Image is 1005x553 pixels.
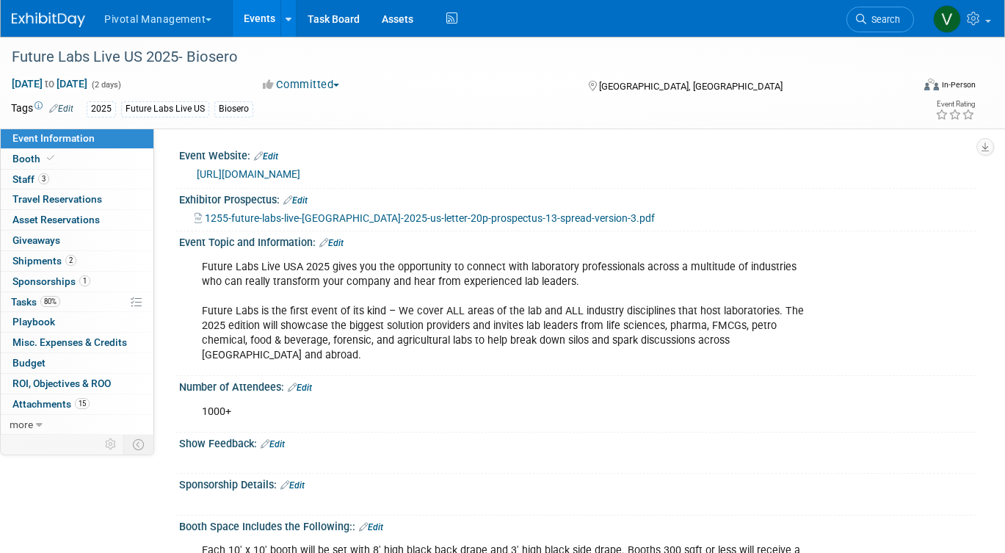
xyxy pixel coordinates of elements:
div: Exhibitor Prospectus: [179,189,976,208]
span: Search [866,14,900,25]
a: [URL][DOMAIN_NAME] [197,168,300,180]
a: Giveaways [1,231,153,250]
span: 1255-future-labs-live-[GEOGRAPHIC_DATA]-2025-us-letter-20p-prospectus-13-spread-version-3.pdf [205,212,655,224]
div: 1000+ [192,397,821,427]
div: Show Feedback: [179,433,976,452]
a: Shipments2 [1,251,153,271]
a: Edit [288,383,312,393]
td: Toggle Event Tabs [124,435,154,454]
div: 2025 [87,101,116,117]
span: Sponsorships [12,275,90,287]
span: 1 [79,275,90,286]
span: Budget [12,357,46,369]
span: Event Information [12,132,95,144]
div: Sponsorship Details: [179,474,976,493]
a: Staff3 [1,170,153,189]
a: Budget [1,353,153,373]
span: 80% [40,296,60,307]
a: Edit [283,195,308,206]
i: Booth reservation complete [47,154,54,162]
span: Booth [12,153,57,165]
a: Misc. Expenses & Credits [1,333,153,353]
div: Event Topic and Information: [179,231,976,250]
img: Valerie Weld [933,5,961,33]
td: Personalize Event Tab Strip [98,435,124,454]
a: Sponsorships1 [1,272,153,292]
span: Asset Reservations [12,214,100,225]
div: Event Format [833,76,976,98]
span: [DATE] [DATE] [11,77,88,90]
a: more [1,415,153,435]
span: Shipments [12,255,76,267]
div: In-Person [941,79,976,90]
span: 2 [65,255,76,266]
span: 15 [75,398,90,409]
span: Giveaways [12,234,60,246]
a: Edit [280,480,305,491]
a: Asset Reservations [1,210,153,230]
a: ROI, Objectives & ROO [1,374,153,394]
div: Future Labs Live USA 2025 gives you the opportunity to connect with laboratory professionals acro... [192,253,821,371]
a: Playbook [1,312,153,332]
div: Biosero [214,101,253,117]
div: Number of Attendees: [179,376,976,395]
span: Travel Reservations [12,193,102,205]
span: Misc. Expenses & Credits [12,336,127,348]
a: Booth [1,149,153,169]
span: Staff [12,173,49,185]
div: Future Labs Live US [121,101,209,117]
div: Future Labs Live US 2025- Biosero [7,44,893,71]
a: Edit [359,522,383,532]
div: Event Website: [179,145,976,164]
a: Edit [254,151,278,162]
a: Search [846,7,914,32]
span: more [10,419,33,430]
span: Attachments [12,398,90,410]
span: Playbook [12,316,55,328]
a: Edit [261,439,285,449]
span: ROI, Objectives & ROO [12,377,111,389]
a: 1255-future-labs-live-[GEOGRAPHIC_DATA]-2025-us-letter-20p-prospectus-13-spread-version-3.pdf [195,212,655,224]
a: Travel Reservations [1,189,153,209]
span: (2 days) [90,80,121,90]
span: to [43,78,57,90]
a: Edit [319,238,344,248]
td: Tags [11,101,73,118]
a: Edit [49,104,73,114]
span: [GEOGRAPHIC_DATA], [GEOGRAPHIC_DATA] [599,81,783,92]
div: Event Rating [935,101,975,108]
span: Tasks [11,296,60,308]
a: Attachments15 [1,394,153,414]
img: Format-Inperson.png [924,79,939,90]
span: 3 [38,173,49,184]
div: Booth Space Includes the Following:: [179,516,976,535]
a: Tasks80% [1,292,153,312]
button: Committed [258,77,345,93]
a: Event Information [1,129,153,148]
img: ExhibitDay [12,12,85,27]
